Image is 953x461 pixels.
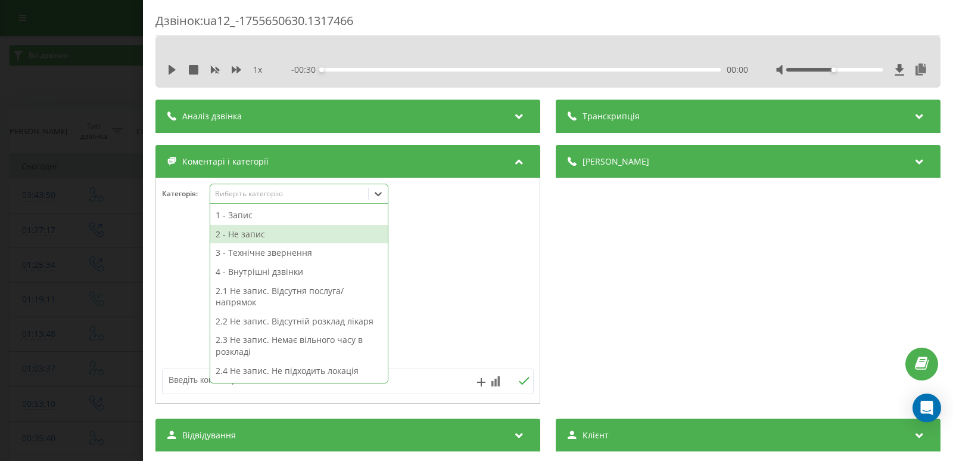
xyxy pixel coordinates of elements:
span: Клієнт [583,429,609,441]
h4: Категорія : [162,190,210,198]
span: Коментарі і категорії [182,156,269,168]
span: [PERSON_NAME] [583,156,649,168]
div: Accessibility label [319,67,324,72]
div: Open Intercom Messenger [912,394,941,422]
div: 2.5 Не запис. Визначається/дорого [210,380,388,399]
div: Accessibility label [831,67,836,72]
span: 00:00 [727,64,748,76]
div: 2.2 Не запис. Відсутній розклад лікаря [210,312,388,331]
div: 2.1 Не запис. Відсутня послуга/напрямок [210,281,388,312]
div: Виберіть категорію [215,189,364,199]
span: 1 x [253,64,262,76]
div: 2.4 Не запис. Не підходить локація [210,361,388,380]
div: 1 - Запис [210,206,388,225]
span: Транскрипція [583,110,640,122]
div: Дзвінок : ua12_-1755650630.1317466 [155,13,940,36]
div: 3 - Технічне звернення [210,243,388,262]
span: Відвідування [182,429,236,441]
div: 2 - Не запис [210,225,388,244]
div: 4 - Внутрішні дзвінки [210,262,388,281]
div: 2.3 Не запис. Немає вільного часу в розкладі [210,330,388,361]
span: Аналіз дзвінка [182,110,242,122]
span: - 00:30 [291,64,322,76]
